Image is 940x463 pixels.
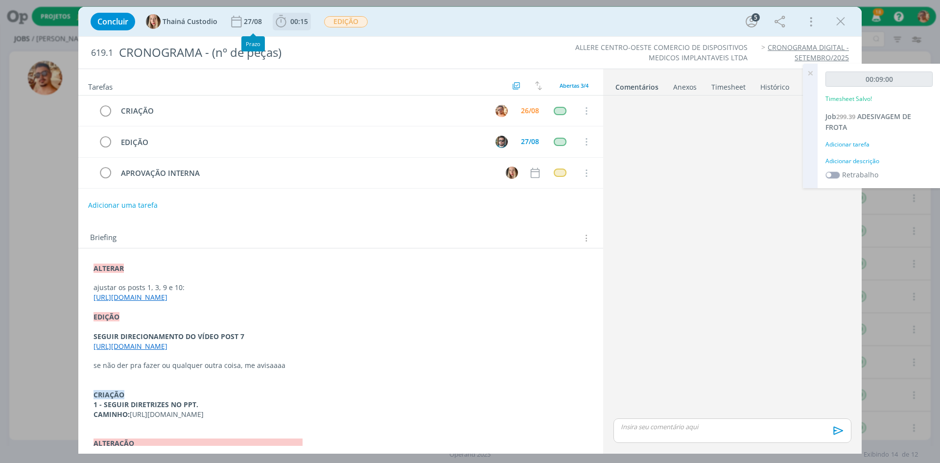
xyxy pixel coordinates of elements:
div: Anexos [673,82,697,92]
span: 00:15 [290,17,308,26]
div: 5 [752,13,760,22]
button: V [494,103,509,118]
img: V [495,105,508,117]
span: ADESIVAGEM DE FROTA [825,112,911,132]
button: R [494,134,509,149]
span: Briefing [90,232,117,244]
div: APROVAÇÃO INTERNA [117,167,496,179]
span: 299.39 [836,112,855,121]
button: T [504,166,519,180]
button: EDIÇÃO [324,16,368,28]
strong: SEGUIR DIRECIONAMENTO DO VÍDEO POST 7 [94,332,244,341]
div: EDIÇÃO [117,136,486,148]
a: CRONOGRAMA DIGITAL - SETEMBRO/2025 [768,43,849,62]
a: ALLERE CENTRO-OESTE COMERCIO DE DISPOSITIVOS MEDICOS IMPLANTAVEIS LTDA [575,43,748,62]
a: Job299.39ADESIVAGEM DE FROTA [825,112,911,132]
span: Thainá Custodio [163,18,217,25]
a: Histórico [760,78,790,92]
span: EDIÇÃO [324,16,368,27]
div: 27/08 [244,18,264,25]
label: Retrabalho [842,170,878,180]
button: 5 [744,14,759,29]
img: T [506,167,518,179]
div: dialog [78,7,862,454]
div: 26/08 [521,107,539,114]
div: CRIAÇÃO [117,105,486,117]
button: Concluir [91,13,135,30]
div: CRONOGRAMA - (nº de peças) [115,41,529,65]
strong: CAMINHO: [94,410,130,419]
p: ajustar os posts 1, 3, 9 e 10: [94,283,588,292]
p: [URL][DOMAIN_NAME] [94,410,588,419]
img: T [146,14,161,29]
button: 00:15 [273,14,310,29]
div: Prazo [241,36,265,51]
span: 619.1 [91,48,113,58]
a: Comentários [615,78,659,92]
div: Adicionar tarefa [825,140,933,149]
span: Concluir [97,18,128,25]
strong: ALTERAÇÃO [94,439,303,448]
p: Timesheet Salvo! [825,95,872,103]
button: Adicionar uma tarefa [88,196,158,214]
div: 27/08 [521,138,539,145]
strong: CRIAÇÃO [94,390,124,399]
img: R [495,136,508,148]
div: Adicionar descrição [825,157,933,166]
strong: 1 - SEGUIR DIRETRIZES NO PPT. [94,400,198,409]
button: TThainá Custodio [146,14,217,29]
a: [URL][DOMAIN_NAME] [94,341,167,351]
img: arrow-down-up.svg [535,81,542,90]
span: Abertas 3/4 [560,82,588,89]
p: se não der pra fazer ou qualquer outra coisa, me avisaaaa [94,361,588,370]
strong: ALTERAR [94,264,124,273]
strong: EDIÇÃO [94,312,119,321]
a: Timesheet [711,78,746,92]
a: [URL][DOMAIN_NAME] [94,292,167,302]
span: Tarefas [88,80,113,92]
